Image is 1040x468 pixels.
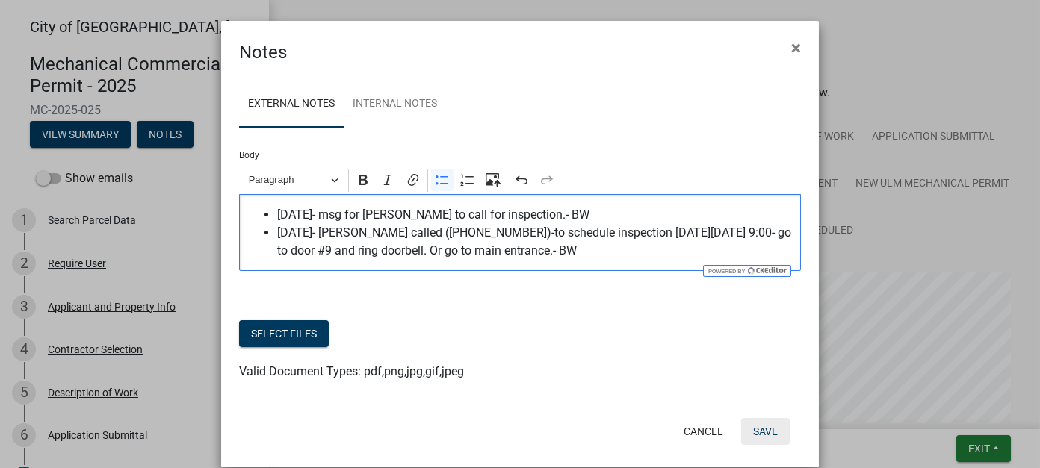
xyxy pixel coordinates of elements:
[239,166,801,194] div: Editor toolbar
[344,81,446,128] a: Internal Notes
[672,418,735,445] button: Cancel
[779,27,813,69] button: Close
[239,320,329,347] button: Select files
[239,151,259,160] label: Body
[277,206,793,224] span: [DATE]- msg for [PERSON_NAME] to call for inspection.- BW
[239,364,464,378] span: Valid Document Types: pdf,png,jpg,gif,jpeg
[791,37,801,58] span: ×
[239,81,344,128] a: External Notes
[249,171,326,189] span: Paragraph
[239,194,801,271] div: Editor editing area: main. Press Alt+0 for help.
[741,418,790,445] button: Save
[239,39,287,66] h4: Notes
[242,169,345,192] button: Paragraph, Heading
[707,268,745,275] span: Powered by
[277,224,793,260] span: [DATE]- [PERSON_NAME] called ([PHONE_NUMBER])-to schedule inspection [DATE][DATE] 9:00- go to doo...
